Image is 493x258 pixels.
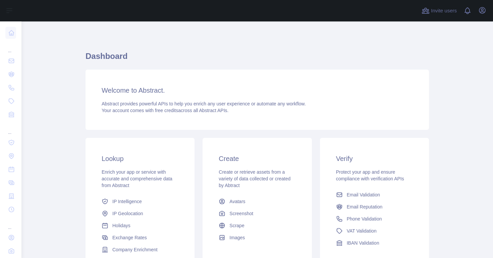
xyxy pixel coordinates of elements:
a: Screenshot [216,207,298,220]
h3: Verify [336,154,413,163]
span: Enrich your app or service with accurate and comprehensive data from Abstract [102,169,172,188]
span: Company Enrichment [112,246,158,253]
a: IBAN Validation [333,237,416,249]
span: Avatars [229,198,245,205]
div: ... [5,217,16,230]
span: VAT Validation [347,228,377,234]
h1: Dashboard [86,51,429,67]
span: Abstract provides powerful APIs to help you enrich any user experience or automate any workflow. [102,101,306,106]
a: Email Reputation [333,201,416,213]
h3: Create [219,154,295,163]
a: Exchange Rates [99,232,181,244]
span: IP Intelligence [112,198,142,205]
span: Protect your app and ensure compliance with verification APIs [336,169,404,181]
a: Scrape [216,220,298,232]
a: Email Validation [333,189,416,201]
span: Create or retrieve assets from a variety of data collected or created by Abtract [219,169,290,188]
h3: Welcome to Abstract. [102,86,413,95]
span: Images [229,234,245,241]
span: Screenshot [229,210,253,217]
a: Holidays [99,220,181,232]
span: Phone Validation [347,216,382,222]
span: free credits [155,108,178,113]
a: Phone Validation [333,213,416,225]
span: Holidays [112,222,130,229]
div: ... [5,40,16,54]
a: IP Geolocation [99,207,181,220]
h3: Lookup [102,154,178,163]
span: IP Geolocation [112,210,143,217]
span: IBAN Validation [347,240,379,246]
a: VAT Validation [333,225,416,237]
button: Invite users [420,5,458,16]
a: IP Intelligence [99,195,181,207]
span: Your account comes with across all Abstract APIs. [102,108,228,113]
span: Exchange Rates [112,234,147,241]
span: Email Validation [347,191,380,198]
a: Avatars [216,195,298,207]
a: Company Enrichment [99,244,181,256]
a: Images [216,232,298,244]
div: ... [5,122,16,135]
span: Email Reputation [347,203,383,210]
span: Scrape [229,222,244,229]
span: Invite users [431,7,457,15]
